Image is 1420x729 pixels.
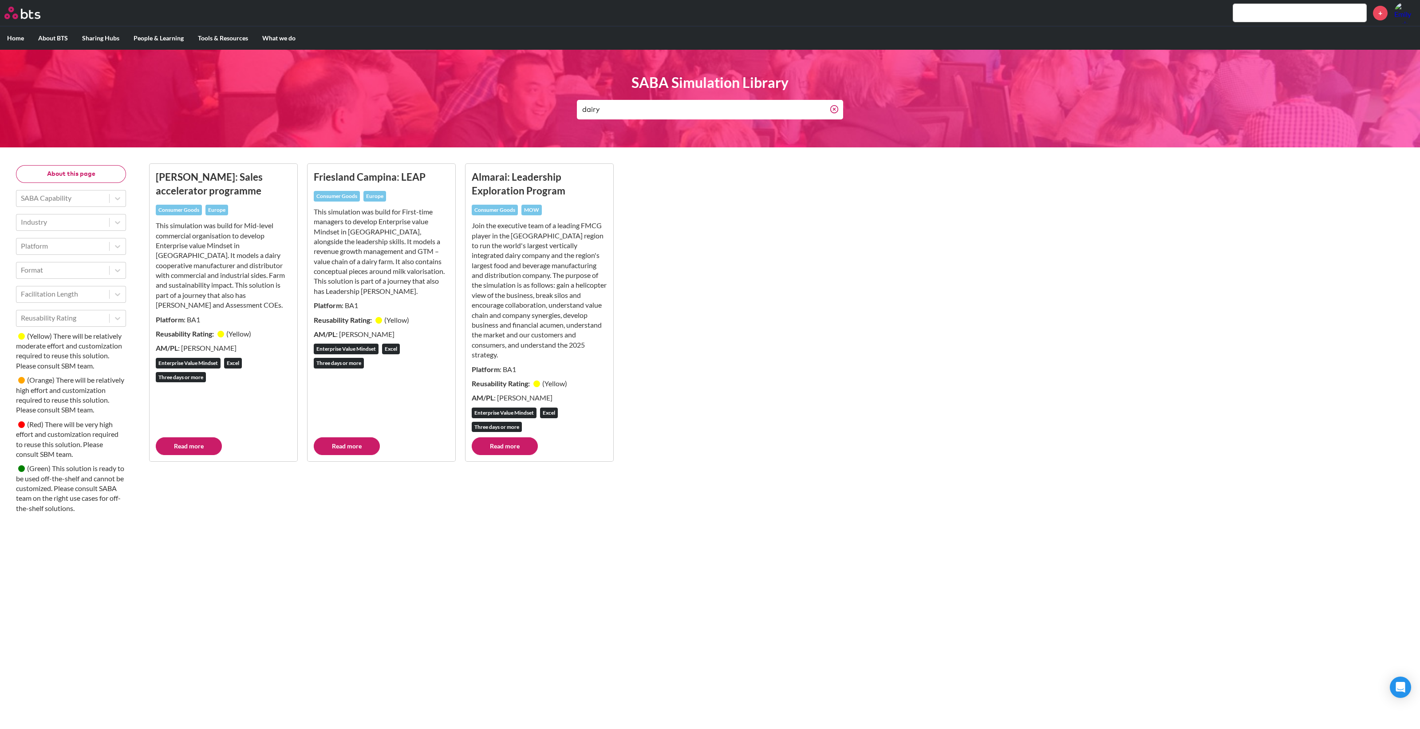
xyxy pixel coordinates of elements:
[314,358,364,368] div: Three days or more
[314,170,449,184] h3: Friesland Campina: LEAP
[156,358,221,368] div: Enterprise Value Mindset
[472,422,522,432] div: Three days or more
[314,191,360,202] div: Consumer Goods
[1390,677,1411,698] div: Open Intercom Messenger
[4,7,57,19] a: Go home
[16,420,118,458] small: There will be very high effort and customization required to reuse this solution. Please consult ...
[1394,2,1416,24] img: Emily Steigerwald
[156,221,291,310] p: This simulation was build for Mid-level commercial organisation to develop Enterprise value Minds...
[472,393,607,403] p: : [PERSON_NAME]
[472,365,500,373] strong: Platform
[382,344,400,354] div: Excel
[27,332,52,340] small: ( Yellow )
[314,344,379,354] div: Enterprise Value Mindset
[4,7,40,19] img: BTS Logo
[314,316,373,324] strong: Reusability Rating:
[1394,2,1416,24] a: Profile
[226,329,251,338] small: ( Yellow )
[314,207,449,297] p: This simulation was build for First-time managers to develop Enterprise value Mindset in [GEOGRAP...
[31,27,75,50] label: About BTS
[16,376,124,414] small: There will be relatively high effort and customization required to reuse this solution. Please co...
[156,372,206,383] div: Three days or more
[27,376,55,384] small: ( Orange )
[16,332,122,370] small: There will be relatively moderate effort and customization required to reuse this solution. Pleas...
[542,379,567,388] small: ( Yellow )
[314,301,449,310] p: : BA1
[156,170,291,198] h3: [PERSON_NAME]: Sales accelerator programme
[156,344,178,352] strong: AM/PL
[472,437,538,455] a: Read more
[384,316,409,324] small: ( Yellow )
[75,27,126,50] label: Sharing Hubs
[472,205,518,215] div: Consumer Goods
[156,329,215,338] strong: Reusability Rating:
[577,100,830,119] input: Find what you need...
[314,301,342,309] strong: Platform
[472,364,607,374] p: : BA1
[472,408,536,418] div: Enterprise Value Mindset
[156,315,291,325] p: : BA1
[472,393,494,402] strong: AM/PL
[27,464,51,472] small: ( Green )
[156,343,291,353] p: : [PERSON_NAME]
[363,191,386,202] div: Europe
[224,358,242,368] div: Excel
[1373,6,1388,20] a: +
[126,27,191,50] label: People & Learning
[314,329,449,339] p: : [PERSON_NAME]
[314,437,380,455] a: Read more
[156,437,222,455] a: Read more
[156,315,184,324] strong: Platform
[16,464,124,512] small: This solution is ready to be used off-the-shelf and cannot be customized. Please consult SABA tea...
[27,420,43,428] small: ( Red )
[472,221,607,360] p: Join the executive team of a leading FMCG player in the [GEOGRAPHIC_DATA] region to run the world...
[472,379,531,388] strong: Reusability Rating:
[314,330,336,338] strong: AM/PL
[472,170,607,198] h3: Almarai: Leadership Exploration Program
[191,27,255,50] label: Tools & Resources
[16,165,126,183] button: About this page
[255,27,303,50] label: What we do
[156,205,202,215] div: Consumer Goods
[540,408,558,418] div: Excel
[521,205,542,215] div: MOW
[577,73,843,93] h1: SABA Simulation Library
[205,205,228,215] div: Europe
